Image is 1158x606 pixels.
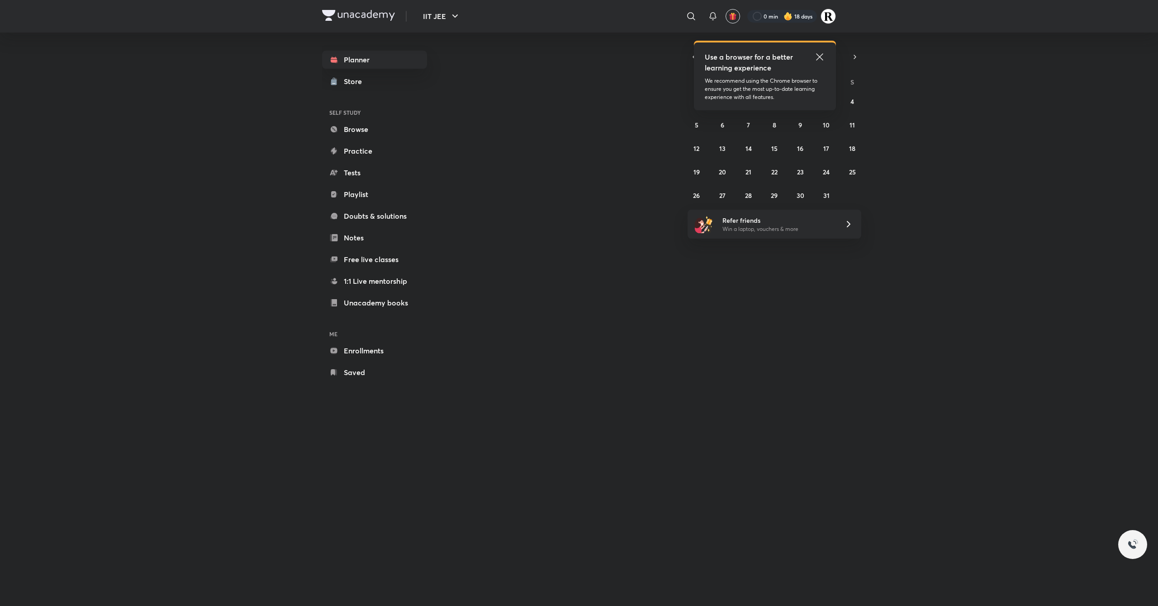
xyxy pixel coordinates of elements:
[322,72,427,90] a: Store
[689,188,704,202] button: October 26, 2025
[322,120,427,138] a: Browse
[322,229,427,247] a: Notes
[793,164,807,179] button: October 23, 2025
[705,52,795,73] h5: Use a browser for a better learning experience
[773,121,776,129] abbr: October 8, 2025
[715,117,730,132] button: October 6, 2025
[322,164,427,182] a: Tests
[719,168,726,176] abbr: October 20, 2025
[715,164,730,179] button: October 20, 2025
[693,168,700,176] abbr: October 19, 2025
[771,191,778,200] abbr: October 29, 2025
[797,144,803,153] abbr: October 16, 2025
[721,121,724,129] abbr: October 6, 2025
[722,216,834,225] h6: Refer friends
[850,121,855,129] abbr: October 11, 2025
[819,164,834,179] button: October 24, 2025
[693,144,699,153] abbr: October 12, 2025
[719,191,726,200] abbr: October 27, 2025
[793,141,807,155] button: October 16, 2025
[693,191,700,200] abbr: October 26, 2025
[783,12,793,21] img: streak
[418,7,466,25] button: IIT JEE
[767,117,782,132] button: October 8, 2025
[741,188,756,202] button: October 28, 2025
[793,117,807,132] button: October 9, 2025
[322,51,427,69] a: Planner
[767,188,782,202] button: October 29, 2025
[797,191,804,200] abbr: October 30, 2025
[322,105,427,120] h6: SELF STUDY
[741,117,756,132] button: October 7, 2025
[322,272,427,290] a: 1:1 Live mentorship
[771,168,778,176] abbr: October 22, 2025
[322,207,427,225] a: Doubts & solutions
[322,10,395,23] a: Company Logo
[726,9,740,23] button: avatar
[322,363,427,381] a: Saved
[741,164,756,179] button: October 21, 2025
[695,215,713,233] img: referral
[741,141,756,155] button: October 14, 2025
[322,294,427,312] a: Unacademy books
[1127,539,1138,550] img: ttu
[845,117,859,132] button: October 11, 2025
[689,141,704,155] button: October 12, 2025
[722,225,834,233] p: Win a laptop, vouchers & more
[793,188,807,202] button: October 30, 2025
[767,141,782,155] button: October 15, 2025
[771,144,778,153] abbr: October 15, 2025
[715,141,730,155] button: October 13, 2025
[798,121,802,129] abbr: October 9, 2025
[819,188,834,202] button: October 31, 2025
[322,10,395,21] img: Company Logo
[322,250,427,268] a: Free live classes
[823,191,830,200] abbr: October 31, 2025
[715,188,730,202] button: October 27, 2025
[322,342,427,360] a: Enrollments
[823,168,830,176] abbr: October 24, 2025
[689,117,704,132] button: October 5, 2025
[797,168,804,176] abbr: October 23, 2025
[705,77,825,101] p: We recommend using the Chrome browser to ensure you get the most up-to-date learning experience w...
[850,97,854,106] abbr: October 4, 2025
[849,144,855,153] abbr: October 18, 2025
[745,168,751,176] abbr: October 21, 2025
[819,141,834,155] button: October 17, 2025
[845,94,859,108] button: October 4, 2025
[823,121,830,129] abbr: October 10, 2025
[845,141,859,155] button: October 18, 2025
[322,326,427,342] h6: ME
[845,164,859,179] button: October 25, 2025
[719,144,726,153] abbr: October 13, 2025
[729,12,737,20] img: avatar
[821,9,836,24] img: Rakhi Sharma
[745,144,752,153] abbr: October 14, 2025
[819,117,834,132] button: October 10, 2025
[344,76,367,87] div: Store
[695,121,698,129] abbr: October 5, 2025
[745,191,752,200] abbr: October 28, 2025
[322,142,427,160] a: Practice
[322,185,427,203] a: Playlist
[849,168,856,176] abbr: October 25, 2025
[850,78,854,86] abbr: Saturday
[767,164,782,179] button: October 22, 2025
[747,121,750,129] abbr: October 7, 2025
[689,164,704,179] button: October 19, 2025
[823,144,829,153] abbr: October 17, 2025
